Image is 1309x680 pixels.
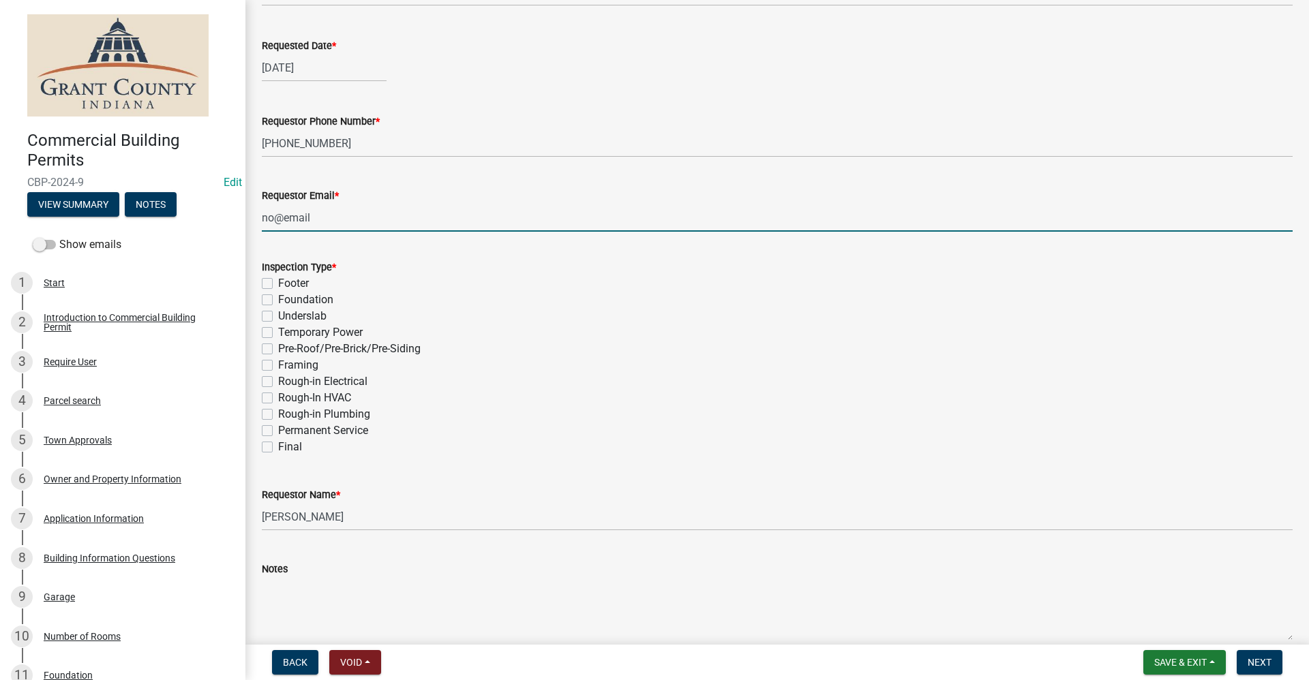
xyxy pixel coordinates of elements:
[278,439,302,455] label: Final
[44,357,97,367] div: Require User
[44,514,144,523] div: Application Information
[11,586,33,608] div: 9
[11,272,33,294] div: 1
[125,200,177,211] wm-modal-confirm: Notes
[11,625,33,647] div: 10
[278,373,367,390] label: Rough-in Electrical
[11,351,33,373] div: 3
[44,592,75,602] div: Garage
[278,292,333,308] label: Foundation
[262,565,288,574] label: Notes
[11,311,33,333] div: 2
[340,657,362,668] span: Void
[27,176,218,189] span: CBP-2024-9
[27,200,119,211] wm-modal-confirm: Summary
[1143,650,1226,675] button: Save & Exit
[27,192,119,217] button: View Summary
[11,390,33,412] div: 4
[44,278,65,288] div: Start
[278,341,421,357] label: Pre-Roof/Pre-Brick/Pre-Siding
[262,263,336,273] label: Inspection Type
[44,632,121,641] div: Number of Rooms
[283,657,307,668] span: Back
[224,176,242,189] wm-modal-confirm: Edit Application Number
[329,650,381,675] button: Void
[44,474,181,484] div: Owner and Property Information
[278,275,309,292] label: Footer
[262,491,340,500] label: Requestor Name
[11,547,33,569] div: 8
[272,650,318,675] button: Back
[27,131,235,170] h4: Commercial Building Permits
[125,192,177,217] button: Notes
[44,670,93,680] div: Foundation
[262,42,336,51] label: Requested Date
[11,508,33,529] div: 7
[44,396,101,405] div: Parcel search
[11,468,33,490] div: 6
[262,54,387,82] input: mm/dd/yyyy
[1248,657,1272,668] span: Next
[278,324,363,341] label: Temporary Power
[1237,650,1282,675] button: Next
[278,422,368,439] label: Permanent Service
[278,390,351,406] label: Rough-In HVAC
[11,429,33,451] div: 5
[33,236,121,253] label: Show emails
[44,553,175,563] div: Building Information Questions
[224,176,242,189] a: Edit
[27,14,209,117] img: Grant County, Indiana
[44,435,112,445] div: Town Approvals
[1154,657,1207,668] span: Save & Exit
[278,308,327,324] label: Underslab
[262,117,380,127] label: Requestor Phone Number
[262,191,339,201] label: Requestor Email
[44,313,224,332] div: Introduction to Commercial Building Permit
[278,357,318,373] label: Framing
[278,406,370,422] label: Rough-in Plumbing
